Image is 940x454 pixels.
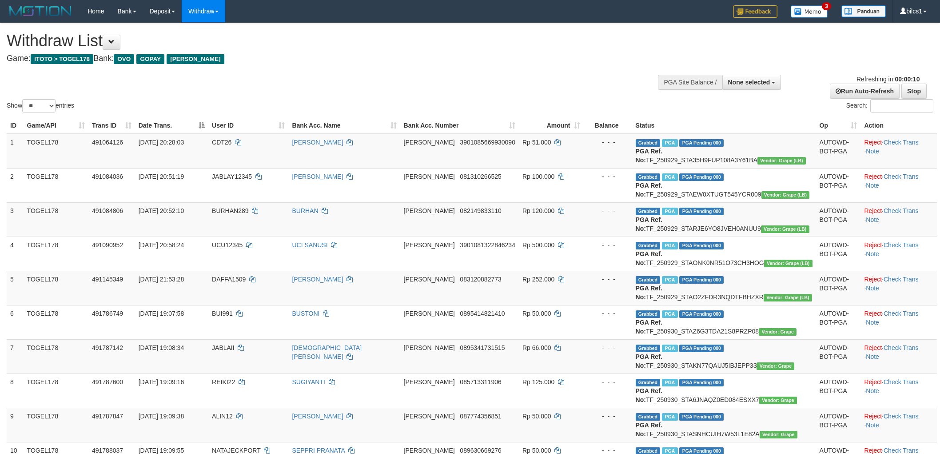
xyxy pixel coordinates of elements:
[728,79,770,86] span: None selected
[901,84,927,99] a: Stop
[24,168,88,202] td: TOGEL178
[460,413,501,420] span: Copy 087774356851 to clipboard
[404,447,455,454] span: [PERSON_NAME]
[870,99,933,112] input: Search:
[860,271,937,305] td: · ·
[92,378,123,386] span: 491787600
[522,378,554,386] span: Rp 125.000
[7,408,24,442] td: 9
[24,305,88,339] td: TOGEL178
[866,285,879,292] a: Note
[212,139,231,146] span: CDT26
[92,207,123,214] span: 491084806
[866,387,879,394] a: Note
[679,413,724,421] span: PGA Pending
[460,344,505,351] span: Copy 0895341731515 to clipboard
[884,378,919,386] a: Check Trans
[860,305,937,339] td: · ·
[679,276,724,284] span: PGA Pending
[761,191,810,199] span: Vendor URL: https://dashboard.q2checkout.com/secure
[522,173,554,180] span: Rp 100.000
[632,117,816,134] th: Status
[662,310,677,318] span: Marked by bilcs1
[864,310,882,317] a: Reject
[759,397,797,404] span: Vendor URL: https://settle31.1velocity.biz
[679,242,724,249] span: PGA Pending
[864,413,882,420] a: Reject
[92,447,123,454] span: 491788037
[632,305,816,339] td: TF_250930_STAZ6G3TDA21S8PRZP08
[522,241,554,249] span: Rp 500.000
[636,345,661,352] span: Grabbed
[864,378,882,386] a: Reject
[632,339,816,374] td: TF_250930_STAKN77QAUJ5IBJEPP33
[636,208,661,215] span: Grabbed
[522,447,551,454] span: Rp 50.000
[636,387,662,403] b: PGA Ref. No:
[404,241,455,249] span: [PERSON_NAME]
[816,271,861,305] td: AUTOWD-BOT-PGA
[636,216,662,232] b: PGA Ref. No:
[292,207,318,214] a: BURHAN
[587,275,629,284] div: - - -
[679,208,724,215] span: PGA Pending
[632,271,816,305] td: TF_250929_STAO2ZFDR3NQDTFBHZXR
[632,168,816,202] td: TF_250929_STAEW0XTUGT545YCR009
[860,117,937,134] th: Action
[816,305,861,339] td: AUTOWD-BOT-PGA
[864,139,882,146] a: Reject
[92,310,123,317] span: 491786749
[884,241,919,249] a: Check Trans
[24,134,88,169] td: TOGEL178
[884,447,919,454] a: Check Trans
[658,75,722,90] div: PGA Site Balance /
[212,447,260,454] span: NATAJECKPORT
[460,276,501,283] span: Copy 083120882773 to clipboard
[860,408,937,442] td: · ·
[22,99,56,112] select: Showentries
[662,139,677,147] span: Marked by bilcs1
[92,173,123,180] span: 491084036
[404,378,455,386] span: [PERSON_NAME]
[636,310,661,318] span: Grabbed
[866,182,879,189] a: Note
[139,378,184,386] span: [DATE] 19:09:16
[7,32,618,50] h1: Withdraw List
[587,309,629,318] div: - - -
[522,344,551,351] span: Rp 66.000
[860,374,937,408] td: · ·
[636,148,662,164] b: PGA Ref. No:
[522,139,551,146] span: Rp 51.000
[208,117,288,134] th: User ID: activate to sort column ascending
[292,276,343,283] a: [PERSON_NAME]
[292,413,343,420] a: [PERSON_NAME]
[404,413,455,420] span: [PERSON_NAME]
[139,447,184,454] span: [DATE] 19:09:55
[895,76,920,83] strong: 00:00:10
[212,207,248,214] span: BURHAN289
[816,117,861,134] th: Op: activate to sort column ascending
[212,173,252,180] span: JABLAY12345
[636,276,661,284] span: Grabbed
[24,408,88,442] td: TOGEL178
[404,310,455,317] span: [PERSON_NAME]
[135,117,208,134] th: Date Trans.: activate to sort column descending
[679,310,724,318] span: PGA Pending
[292,344,362,360] a: [DEMOGRAPHIC_DATA][PERSON_NAME]
[662,379,677,386] span: Marked by bilcs1
[636,422,662,438] b: PGA Ref. No:
[92,241,123,249] span: 491090952
[759,328,797,336] span: Vendor URL: https://settle31.1velocity.biz
[884,139,919,146] a: Check Trans
[679,379,724,386] span: PGA Pending
[7,339,24,374] td: 7
[830,84,900,99] a: Run Auto-Refresh
[212,276,246,283] span: DAFFA1509
[866,216,879,223] a: Note
[816,134,861,169] td: AUTOWD-BOT-PGA
[167,54,224,64] span: [PERSON_NAME]
[841,5,886,17] img: panduan.png
[816,408,861,442] td: AUTOWD-BOT-PGA
[139,139,184,146] span: [DATE] 20:28:03
[662,208,677,215] span: Marked by bilcs1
